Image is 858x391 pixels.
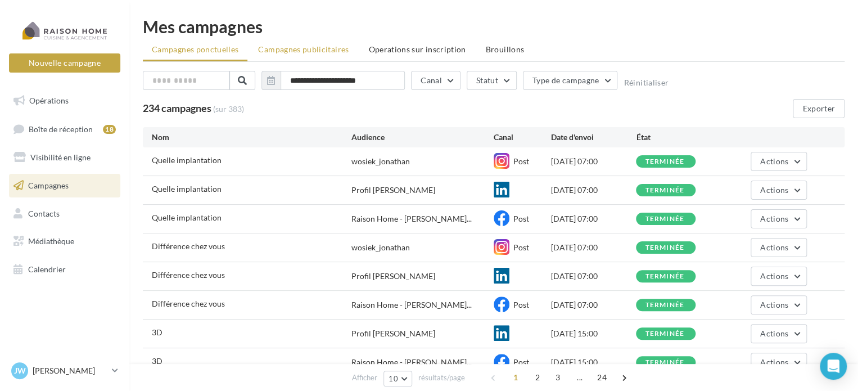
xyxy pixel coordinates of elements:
button: Actions [751,238,807,257]
button: Canal [411,71,460,90]
button: Actions [751,324,807,343]
div: Nom [152,132,351,143]
div: [DATE] 07:00 [550,185,636,196]
span: Visibilité en ligne [30,152,91,162]
div: wosiek_jonathan [351,242,410,253]
div: Profil [PERSON_NAME] [351,185,435,196]
a: Contacts [7,202,123,226]
span: Raison Home - [PERSON_NAME]... [351,299,472,311]
span: résultats/page [418,372,465,383]
span: ... [571,368,589,386]
div: Open Intercom Messenger [820,353,847,380]
a: Visibilité en ligne [7,146,123,169]
span: 3D [152,356,162,366]
button: Exporter [793,99,845,118]
span: 2 [529,368,547,386]
div: [DATE] 07:00 [550,271,636,282]
button: Statut [467,71,517,90]
div: terminée [645,273,684,280]
span: 1 [507,368,525,386]
a: Médiathèque [7,230,123,253]
a: JW [PERSON_NAME] [9,360,120,381]
span: 3 [549,368,567,386]
div: [DATE] 15:00 [550,328,636,339]
span: Actions [760,242,788,252]
div: terminée [645,330,684,338]
span: Actions [760,214,788,223]
span: Quelle implantation [152,184,222,194]
span: Campagnes publicitaires [258,44,349,54]
div: wosiek_jonathan [351,156,410,167]
div: Profil [PERSON_NAME] [351,271,435,282]
div: Canal [494,132,550,143]
span: Raison Home - [PERSON_NAME]... [351,213,472,224]
span: Actions [760,300,788,309]
span: Raison Home - [PERSON_NAME]... [351,357,472,368]
div: 18 [103,125,116,134]
a: Campagnes [7,174,123,197]
div: État [636,132,721,143]
button: Actions [751,353,807,372]
span: Différence chez vous [152,299,225,308]
span: Médiathèque [28,236,74,246]
span: Boîte de réception [29,124,93,133]
div: Mes campagnes [143,18,845,35]
div: [DATE] 07:00 [550,299,636,311]
span: 24 [593,368,611,386]
div: Audience [351,132,494,143]
button: 10 [383,371,412,386]
span: Contacts [28,208,60,218]
span: Actions [760,357,788,367]
div: terminée [645,158,684,165]
span: Actions [760,185,788,195]
div: terminée [645,244,684,251]
span: Actions [760,329,788,338]
span: Afficher [352,372,377,383]
span: Post [513,242,529,252]
div: terminée [645,187,684,194]
div: [DATE] 07:00 [550,242,636,253]
button: Actions [751,152,807,171]
span: Différence chez vous [152,270,225,280]
span: 10 [389,374,398,383]
div: [DATE] 15:00 [550,357,636,368]
div: [DATE] 07:00 [550,156,636,167]
span: Quelle implantation [152,155,222,165]
div: [DATE] 07:00 [550,213,636,224]
div: terminée [645,215,684,223]
div: Date d'envoi [550,132,636,143]
span: Actions [760,271,788,281]
span: Post [513,357,529,367]
span: Post [513,214,529,223]
span: Actions [760,156,788,166]
span: 3D [152,327,162,337]
button: Actions [751,267,807,286]
a: Calendrier [7,258,123,281]
a: Boîte de réception18 [7,117,123,141]
span: JW [14,365,26,376]
a: Opérations [7,89,123,113]
span: Opérations [29,96,69,105]
div: terminée [645,359,684,366]
span: (sur 383) [213,104,244,115]
span: Post [513,300,529,309]
button: Nouvelle campagne [9,53,120,73]
button: Actions [751,181,807,200]
button: Actions [751,295,807,314]
p: [PERSON_NAME] [33,365,107,376]
span: Différence chez vous [152,241,225,251]
div: terminée [645,302,684,309]
button: Réinitialiser [624,78,669,87]
button: Actions [751,209,807,228]
span: 234 campagnes [143,102,211,114]
span: Quelle implantation [152,213,222,222]
button: Type de campagne [523,71,618,90]
span: Campagnes [28,181,69,190]
span: Brouillons [486,44,525,54]
span: Operations sur inscription [368,44,466,54]
div: Profil [PERSON_NAME] [351,328,435,339]
span: Calendrier [28,264,66,274]
span: Post [513,156,529,166]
